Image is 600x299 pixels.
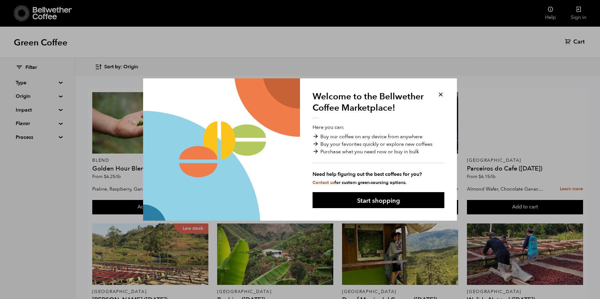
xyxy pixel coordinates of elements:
strong: Need help figuring out the best coffees for you? [313,170,444,178]
li: Buy our coffee on any device from anywhere [313,133,444,140]
p: Here you can: [313,123,444,186]
h1: Welcome to the Bellwether Coffee Marketplace! [313,91,429,118]
button: Start shopping [313,192,444,208]
a: Contact us [313,180,335,186]
li: Buy your favorites quickly or explore new coffees [313,140,444,148]
li: Purchase what you need now or buy in bulk [313,148,444,155]
small: for custom green-sourcing options. [313,180,407,186]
